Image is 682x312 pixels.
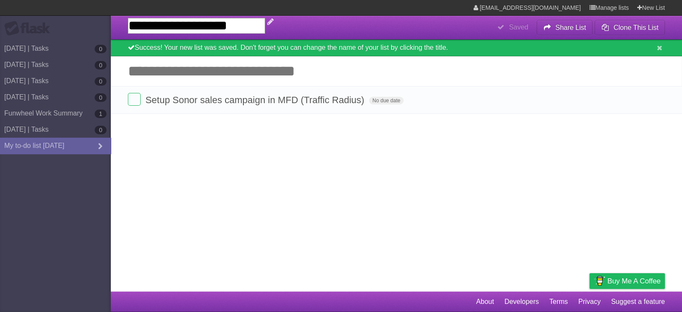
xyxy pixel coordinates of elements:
span: Buy me a coffee [607,274,661,289]
b: 0 [95,61,107,69]
b: 0 [95,126,107,134]
button: Clone This List [595,20,665,35]
label: Done [128,93,141,106]
b: Saved [509,23,528,31]
b: Clone This List [613,24,659,31]
span: No due date [369,97,404,104]
img: Buy me a coffee [594,274,605,288]
b: 0 [95,45,107,53]
div: Success! Your new list was saved. Don't forget you can change the name of your list by clicking t... [111,40,682,56]
b: 0 [95,93,107,102]
div: Flask [4,21,55,36]
b: 1 [95,110,107,118]
a: Buy me a coffee [590,273,665,289]
b: Share List [555,24,586,31]
span: Setup Sonor sales campaign in MFD (Traffic Radius) [145,95,367,105]
button: Share List [537,20,593,35]
b: 0 [95,77,107,86]
a: Developers [504,294,539,310]
a: Terms [549,294,568,310]
a: Suggest a feature [611,294,665,310]
a: About [476,294,494,310]
a: Privacy [578,294,601,310]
